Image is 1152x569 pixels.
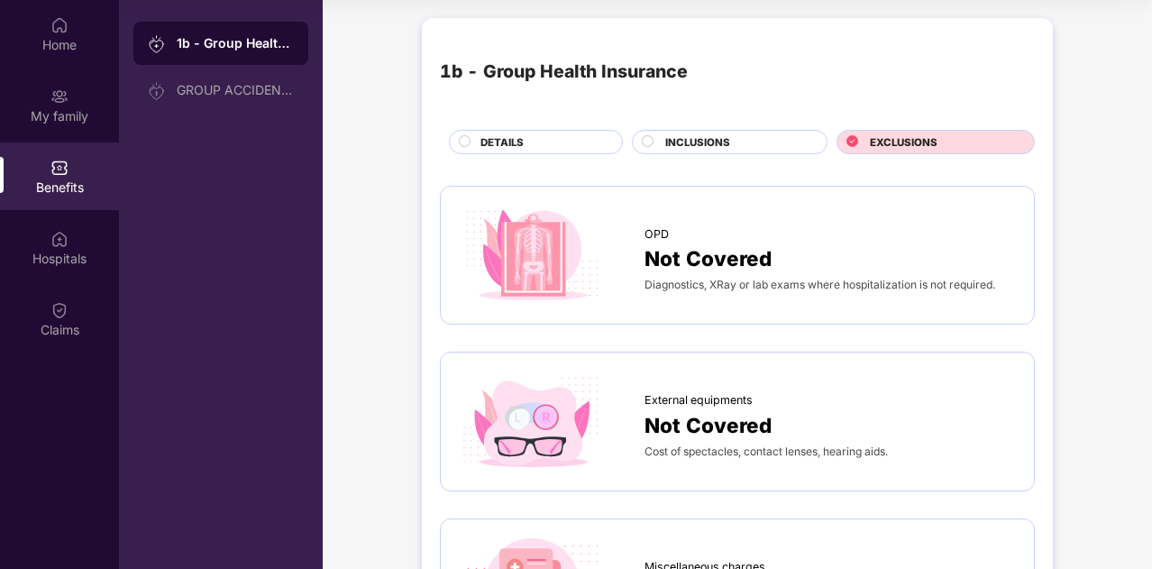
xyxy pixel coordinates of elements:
span: INCLUSIONS [665,134,730,151]
span: Not Covered [645,409,772,441]
img: svg+xml;base64,PHN2ZyBpZD0iSG9zcGl0YWxzIiB4bWxucz0iaHR0cDovL3d3dy53My5vcmcvMjAwMC9zdmciIHdpZHRoPS... [50,230,69,248]
span: EXCLUSIONS [870,134,937,151]
span: OPD [645,225,669,243]
img: svg+xml;base64,PHN2ZyBpZD0iSG9tZSIgeG1sbnM9Imh0dHA6Ly93d3cudzMub3JnLzIwMDAvc3ZnIiB3aWR0aD0iMjAiIG... [50,16,69,34]
span: DETAILS [480,134,524,151]
div: 1b - Group Health Insurance [440,58,688,86]
img: svg+xml;base64,PHN2ZyB3aWR0aD0iMjAiIGhlaWdodD0iMjAiIHZpZXdCb3g9IjAgMCAyMCAyMCIgZmlsbD0ibm9uZSIgeG... [50,87,69,106]
span: Diagnostics, XRay or lab exams where hospitalization is not required. [645,278,995,291]
img: svg+xml;base64,PHN2ZyBpZD0iQmVuZWZpdHMiIHhtbG5zPSJodHRwOi8vd3d3LnczLm9yZy8yMDAwL3N2ZyIgd2lkdGg9Ij... [50,159,69,177]
img: icon [459,205,605,307]
img: svg+xml;base64,PHN2ZyBpZD0iQ2xhaW0iIHhtbG5zPSJodHRwOi8vd3d3LnczLm9yZy8yMDAwL3N2ZyIgd2lkdGg9IjIwIi... [50,301,69,319]
span: Cost of spectacles, contact lenses, hearing aids. [645,445,888,458]
img: icon [459,371,605,473]
img: svg+xml;base64,PHN2ZyB3aWR0aD0iMjAiIGhlaWdodD0iMjAiIHZpZXdCb3g9IjAgMCAyMCAyMCIgZmlsbD0ibm9uZSIgeG... [148,35,166,53]
span: Not Covered [645,243,772,274]
span: External equipments [645,391,753,409]
img: svg+xml;base64,PHN2ZyB3aWR0aD0iMjAiIGhlaWdodD0iMjAiIHZpZXdCb3g9IjAgMCAyMCAyMCIgZmlsbD0ibm9uZSIgeG... [148,82,166,100]
div: GROUP ACCIDENTAL INSURANCE [177,83,294,97]
div: 1b - Group Health Insurance [177,34,294,52]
